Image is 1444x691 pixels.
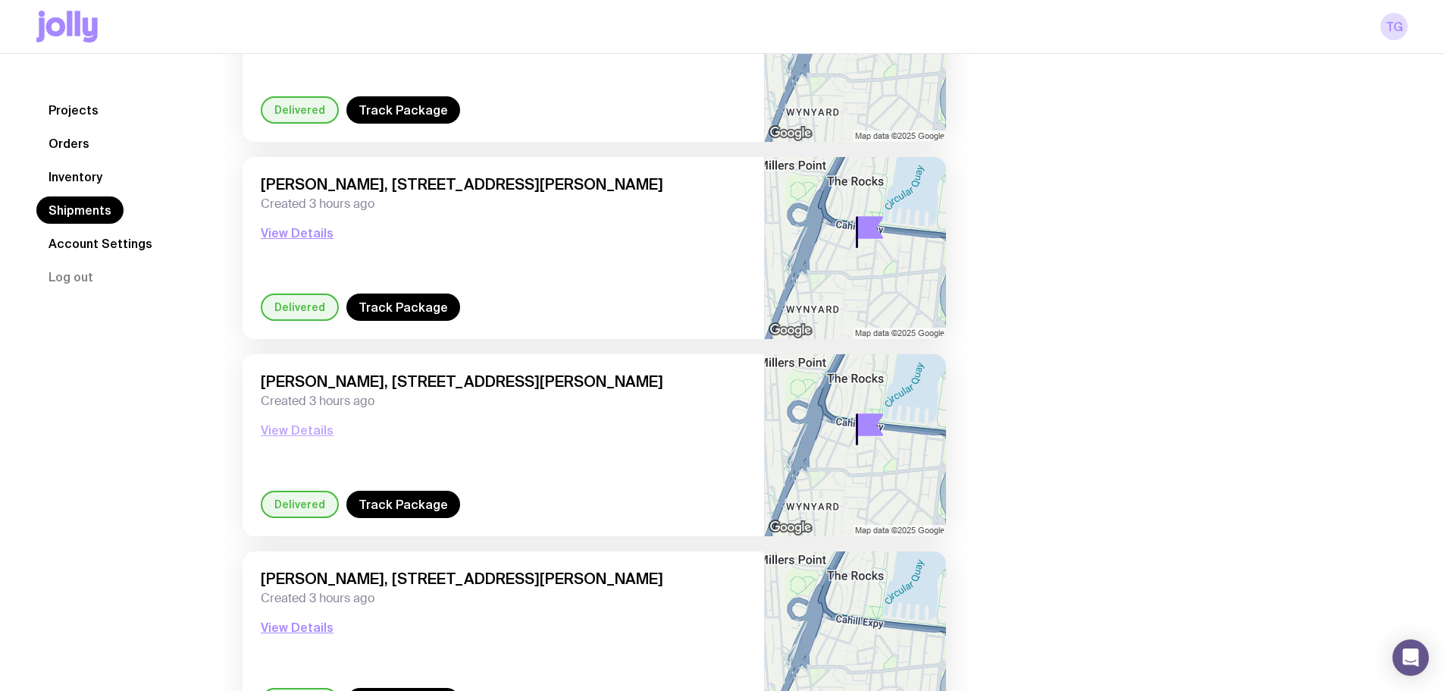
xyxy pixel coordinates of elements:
a: Track Package [346,491,460,518]
button: View Details [261,618,334,636]
span: [PERSON_NAME], [STREET_ADDRESS][PERSON_NAME] [261,570,746,588]
span: Created 3 hours ago [261,591,746,606]
img: staticmap [765,157,946,339]
img: staticmap [765,354,946,536]
div: Delivered [261,491,339,518]
div: Open Intercom Messenger [1392,639,1429,676]
a: TG [1380,13,1408,40]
